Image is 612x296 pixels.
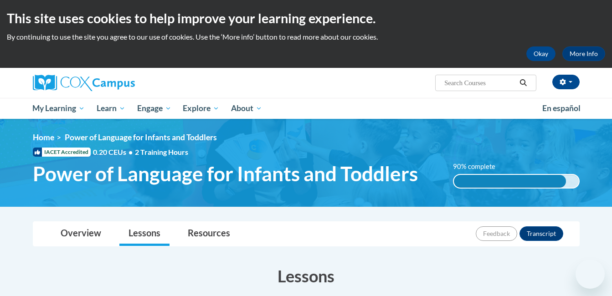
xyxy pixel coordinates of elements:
a: Engage [131,98,177,119]
span: About [231,103,262,114]
h2: This site uses cookies to help improve your learning experience. [7,9,605,27]
a: Explore [177,98,225,119]
a: En español [536,99,586,118]
button: Transcript [519,226,563,241]
label: 90% complete [453,162,505,172]
span: Power of Language for Infants and Toddlers [65,133,217,142]
a: Learn [91,98,131,119]
p: By continuing to use the site you agree to our use of cookies. Use the ‘More info’ button to read... [7,32,605,42]
a: Resources [179,222,239,246]
span: Explore [183,103,219,114]
span: Engage [137,103,171,114]
input: Search Courses [443,77,516,88]
span: En español [542,103,581,113]
button: Okay [526,46,555,61]
span: • [129,148,133,156]
div: Main menu [19,98,593,119]
img: Cox Campus [33,75,135,91]
span: My Learning [32,103,85,114]
a: My Learning [27,98,91,119]
span: IACET Accredited [33,148,91,157]
a: Home [33,133,54,142]
a: Lessons [119,222,170,246]
h3: Lessons [33,265,580,287]
button: Search [516,77,530,88]
a: Cox Campus [33,75,206,91]
a: About [225,98,268,119]
a: More Info [562,46,605,61]
a: Overview [51,222,110,246]
span: Learn [97,103,125,114]
div: 90% complete [454,175,566,188]
span: Power of Language for Infants and Toddlers [33,162,418,186]
span: 0.20 CEUs [93,147,135,157]
button: Account Settings [552,75,580,89]
button: Feedback [476,226,517,241]
span: 2 Training Hours [135,148,188,156]
iframe: Button to launch messaging window [576,260,605,289]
